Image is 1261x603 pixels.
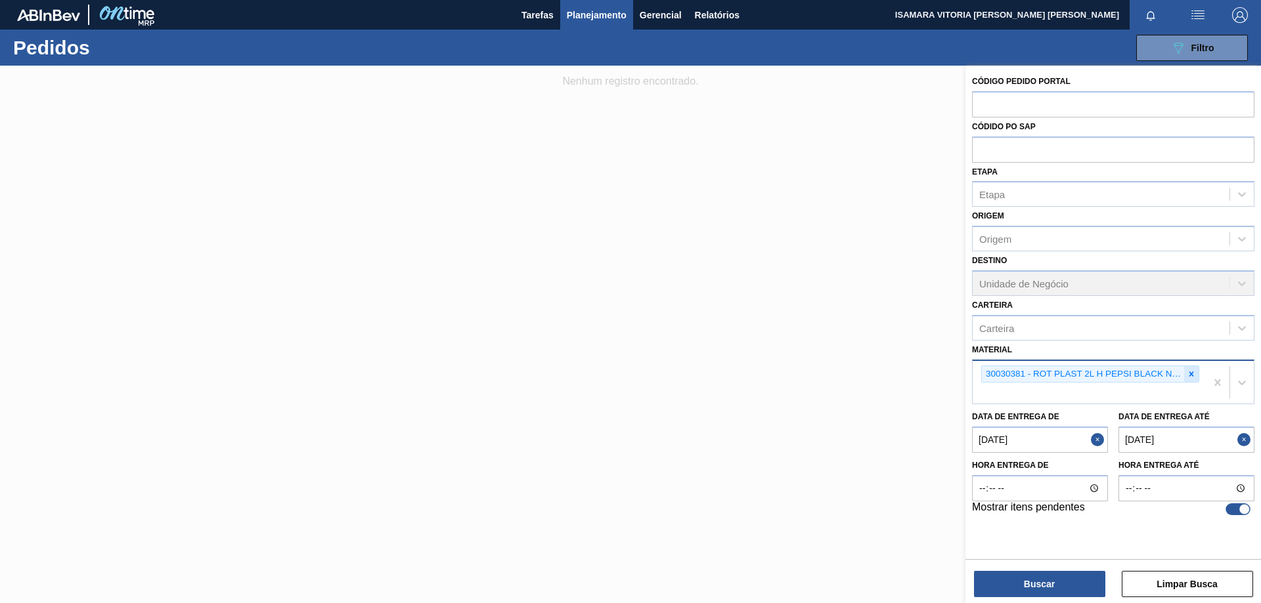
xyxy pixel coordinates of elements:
[979,234,1011,245] div: Origem
[1190,7,1206,23] img: userActions
[13,40,210,55] h1: Pedidos
[972,426,1108,453] input: dd/mm/yyyy
[972,412,1059,421] label: Data de Entrega de
[972,167,998,177] label: Etapa
[982,366,1184,383] div: 30030381 - ROT PLAST 2L H PEPSI BLACK NIV24
[1091,426,1108,453] button: Close
[695,7,740,23] span: Relatórios
[521,7,554,23] span: Tarefas
[972,122,1036,131] label: Códido PO SAP
[1237,426,1254,453] button: Close
[979,322,1014,333] div: Carteira
[979,189,1005,200] div: Etapa
[972,456,1108,475] label: Hora entrega de
[1118,426,1254,453] input: dd/mm/yyyy
[1118,412,1210,421] label: Data de Entrega até
[1136,35,1248,61] button: Filtro
[640,7,682,23] span: Gerencial
[972,211,1004,220] label: Origem
[1130,6,1172,24] button: Notificações
[567,7,627,23] span: Planejamento
[972,345,1012,354] label: Material
[972,256,1007,265] label: Destino
[1232,7,1248,23] img: Logout
[972,77,1071,86] label: Código Pedido Portal
[17,9,80,21] img: TNhmsLtSVTkK8tSr43FrP2fwEKptu5GPRR3wAAAABJRU5ErkJggg==
[1191,43,1214,53] span: Filtro
[972,301,1013,310] label: Carteira
[1118,456,1254,475] label: Hora entrega até
[972,501,1085,517] label: Mostrar itens pendentes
